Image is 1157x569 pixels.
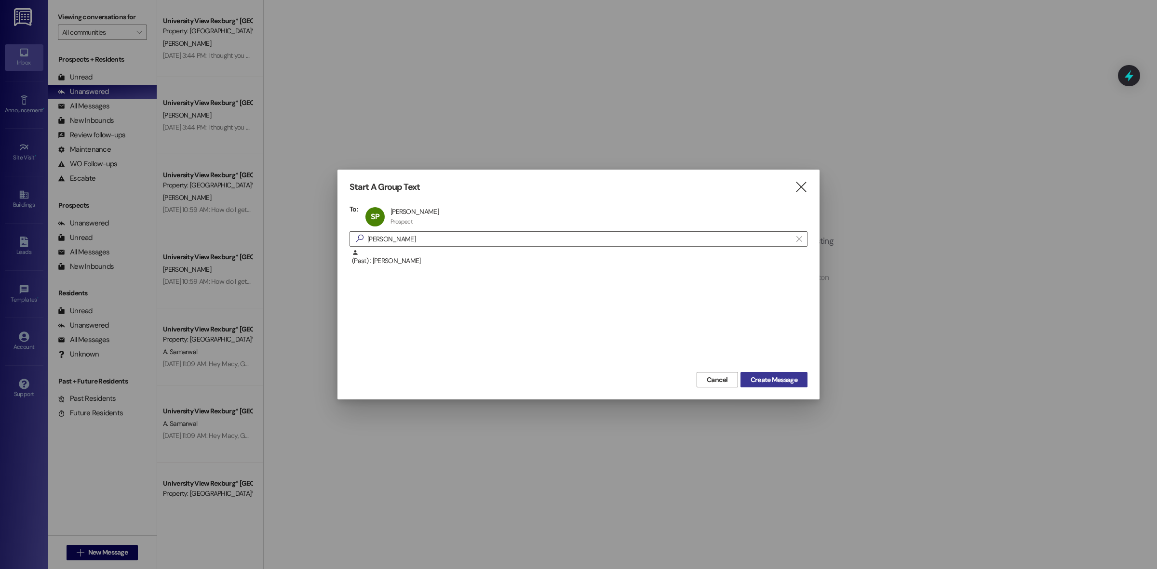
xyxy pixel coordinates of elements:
[350,182,420,193] h3: Start A Group Text
[792,232,807,246] button: Clear text
[350,249,807,273] div: (Past) : [PERSON_NAME]
[352,234,367,244] i: 
[707,375,728,385] span: Cancel
[697,372,738,387] button: Cancel
[794,182,807,192] i: 
[740,372,807,387] button: Create Message
[350,205,358,213] h3: To:
[352,249,807,266] div: (Past) : [PERSON_NAME]
[390,207,439,216] div: [PERSON_NAME]
[367,232,792,246] input: Search for any contact or apartment
[751,375,797,385] span: Create Message
[390,218,413,225] div: Prospect
[371,212,379,222] span: SP
[796,235,802,243] i: 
